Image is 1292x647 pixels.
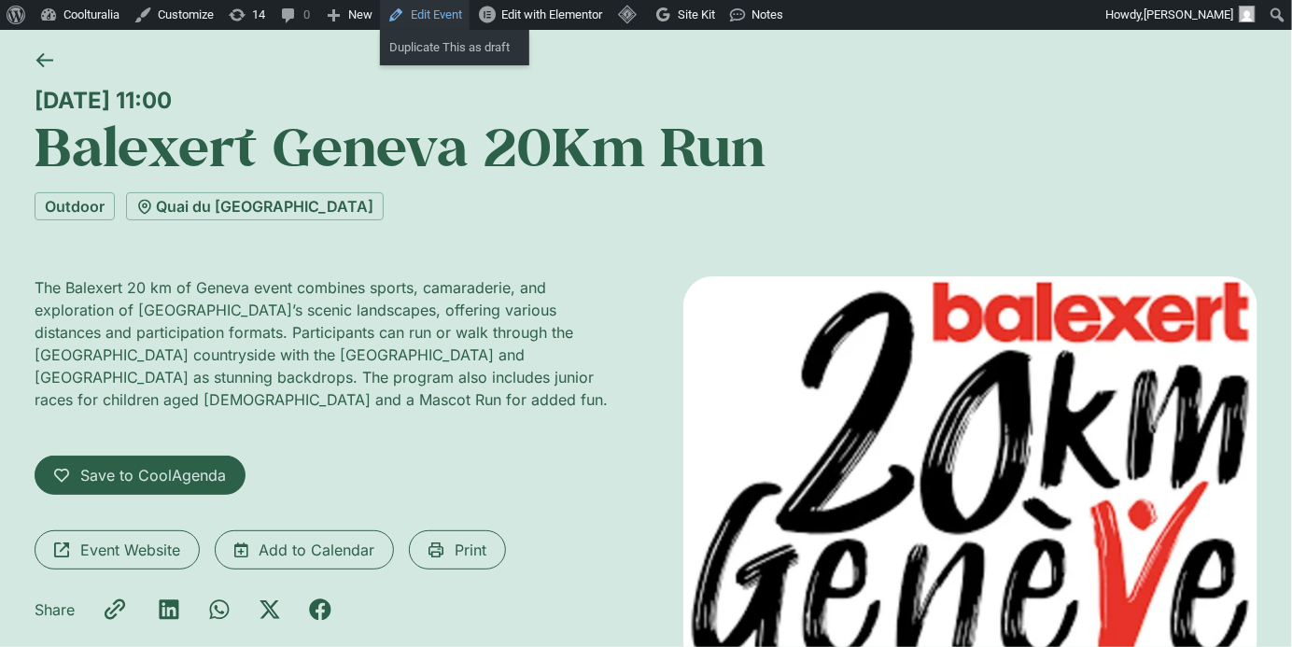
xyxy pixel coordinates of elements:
[1144,7,1233,21] span: [PERSON_NAME]
[35,530,200,570] a: Event Website
[208,598,231,621] div: Share on whatsapp
[126,192,384,220] a: Quai du [GEOGRAPHIC_DATA]
[380,35,529,60] a: Duplicate This as draft
[35,276,609,411] p: The Balexert 20 km of Geneva event combines sports, camaraderie, and exploration of [GEOGRAPHIC_D...
[35,598,75,621] p: Share
[259,539,374,561] span: Add to Calendar
[678,7,715,21] span: Site Kit
[35,192,115,220] a: Outdoor
[259,598,281,621] div: Share on x-twitter
[35,114,1257,177] h1: Balexert Geneva 20Km Run
[501,7,602,21] span: Edit with Elementor
[409,530,506,570] a: Print
[80,464,226,486] span: Save to CoolAgenda
[35,456,246,495] a: Save to CoolAgenda
[309,598,331,621] div: Share on facebook
[35,87,1257,114] div: [DATE] 11:00
[80,539,180,561] span: Event Website
[455,539,486,561] span: Print
[158,598,180,621] div: Share on linkedin
[215,530,394,570] a: Add to Calendar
